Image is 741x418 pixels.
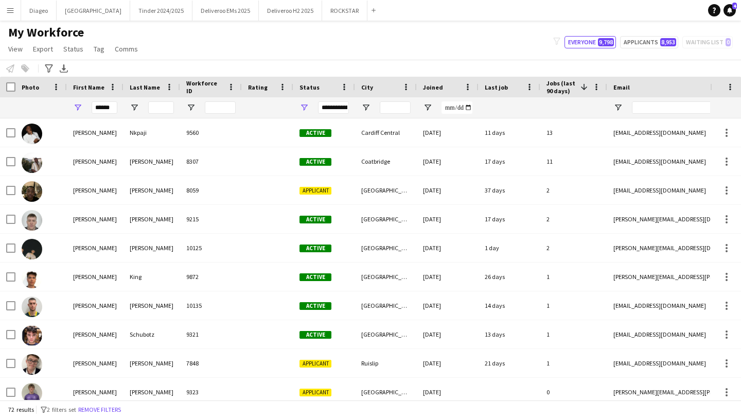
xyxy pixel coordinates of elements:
[73,83,104,91] span: First Name
[355,147,417,176] div: Coatbridge
[540,176,607,204] div: 2
[355,291,417,320] div: [GEOGRAPHIC_DATA]
[299,83,320,91] span: Status
[299,389,331,396] span: Applicant
[417,176,479,204] div: [DATE]
[540,234,607,262] div: 2
[355,349,417,377] div: Ruislip
[57,1,130,21] button: [GEOGRAPHIC_DATA]
[22,152,42,173] img: Daniel Williams
[76,404,123,415] button: Remove filters
[186,79,223,95] span: Workforce ID
[299,187,331,195] span: Applicant
[67,118,123,147] div: [PERSON_NAME]
[180,118,242,147] div: 9560
[22,383,42,404] img: Daniel Andrews
[660,38,676,46] span: 8,953
[123,118,180,147] div: Nkpaji
[180,176,242,204] div: 8059
[485,83,508,91] span: Last job
[123,176,180,204] div: [PERSON_NAME]
[355,176,417,204] div: [GEOGRAPHIC_DATA]
[67,349,123,377] div: [PERSON_NAME]
[123,263,180,291] div: King
[299,273,331,281] span: Active
[355,118,417,147] div: Cardiff Central
[564,36,616,48] button: Everyone9,798
[259,1,322,21] button: Deliveroo H2 2025
[322,1,367,21] button: ROCKSTAR
[479,320,540,349] div: 13 days
[598,38,614,46] span: 9,798
[479,147,540,176] div: 17 days
[479,205,540,233] div: 17 days
[299,216,331,223] span: Active
[22,354,42,375] img: Daniel Shephard
[361,83,373,91] span: City
[423,103,432,112] button: Open Filter Menu
[8,44,23,54] span: View
[355,234,417,262] div: [GEOGRAPHIC_DATA]
[620,36,678,48] button: Applicants8,953
[22,239,42,259] img: Daniel Williamson
[130,103,139,112] button: Open Filter Menu
[417,205,479,233] div: [DATE]
[540,147,607,176] div: 11
[22,124,42,144] img: Daniel Nkpaji
[299,331,331,339] span: Active
[479,263,540,291] div: 26 days
[540,378,607,406] div: 0
[355,263,417,291] div: [GEOGRAPHIC_DATA]
[540,205,607,233] div: 2
[92,101,117,114] input: First Name Filter Input
[67,378,123,406] div: [PERSON_NAME]
[123,234,180,262] div: [PERSON_NAME]
[59,42,87,56] a: Status
[22,83,39,91] span: Photo
[29,42,57,56] a: Export
[186,103,196,112] button: Open Filter Menu
[43,62,55,75] app-action-btn: Advanced filters
[724,4,736,16] a: 4
[8,25,84,40] span: My Workforce
[123,291,180,320] div: [PERSON_NAME]
[540,118,607,147] div: 13
[180,291,242,320] div: 10135
[417,263,479,291] div: [DATE]
[67,176,123,204] div: [PERSON_NAME]
[417,378,479,406] div: [DATE]
[22,268,42,288] img: Daniel King
[123,320,180,349] div: Schubotz
[90,42,109,56] a: Tag
[417,320,479,349] div: [DATE]
[479,234,540,262] div: 1 day
[479,291,540,320] div: 14 days
[355,320,417,349] div: [GEOGRAPHIC_DATA]
[180,378,242,406] div: 9323
[180,147,242,176] div: 8307
[67,205,123,233] div: [PERSON_NAME]
[180,349,242,377] div: 7848
[180,234,242,262] div: 10125
[540,349,607,377] div: 1
[22,297,42,317] img: Daniel Lucey
[299,360,331,368] span: Applicant
[546,79,576,95] span: Jobs (last 90 days)
[613,83,630,91] span: Email
[22,325,42,346] img: Daniel Schubotz
[115,44,138,54] span: Comms
[613,103,623,112] button: Open Filter Menu
[479,118,540,147] div: 11 days
[180,205,242,233] div: 9215
[479,176,540,204] div: 37 days
[479,349,540,377] div: 21 days
[58,62,70,75] app-action-btn: Export XLSX
[130,83,160,91] span: Last Name
[123,378,180,406] div: [PERSON_NAME]
[248,83,268,91] span: Rating
[33,44,53,54] span: Export
[355,205,417,233] div: [GEOGRAPHIC_DATA]
[21,1,57,21] button: Diageo
[123,205,180,233] div: [PERSON_NAME]
[299,129,331,137] span: Active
